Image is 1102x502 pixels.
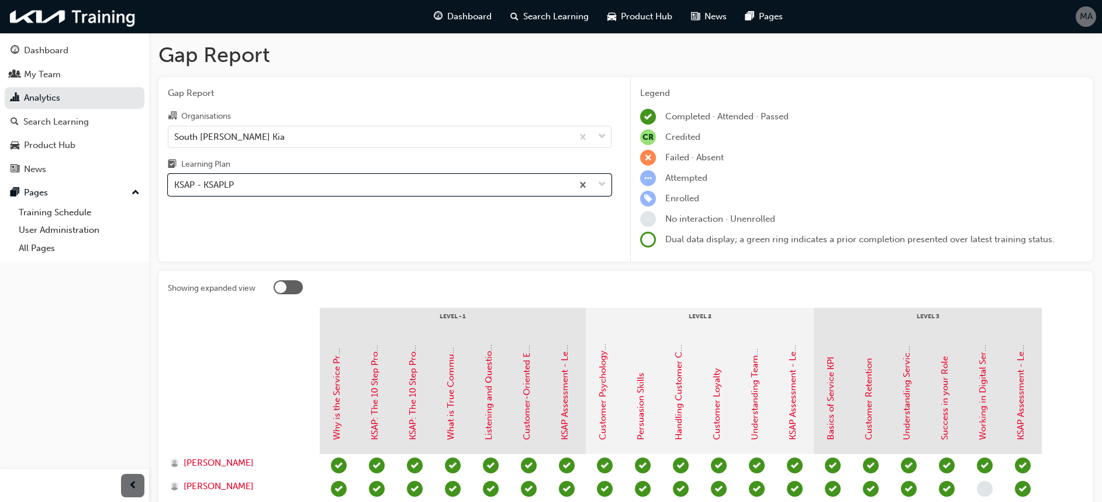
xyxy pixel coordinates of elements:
a: My Team [5,64,144,85]
span: learningRecordVerb_FAIL-icon [640,150,656,166]
button: MA [1076,6,1096,27]
a: Customer Psychology and Suggestion Skills [597,263,608,440]
span: learningRecordVerb_COMPLETE-icon [977,458,993,473]
span: learningRecordVerb_COMPLETE-icon [369,481,385,497]
span: learningRecordVerb_COMPLETE-icon [711,481,727,497]
div: Level 3 [814,308,1042,337]
span: learningRecordVerb_PASS-icon [597,458,613,473]
span: learningplan-icon [168,160,177,170]
a: Understanding Teamwork [749,335,760,440]
span: Completed · Attended · Passed [665,111,789,122]
span: learningRecordVerb_COMPLETE-icon [1015,481,1031,497]
span: learningRecordVerb_PASS-icon [635,458,651,473]
div: My Team [24,68,61,81]
div: Dashboard [24,44,68,57]
span: learningRecordVerb_COMPLETE-icon [901,481,917,497]
a: kia-training [6,5,140,29]
span: Pages [759,10,783,23]
a: Analytics [5,87,144,109]
span: search-icon [11,117,19,128]
span: learningRecordVerb_ENROLL-icon [640,191,656,207]
button: Pages [5,182,144,204]
span: Gap Report [168,87,612,100]
a: Search Learning [5,111,144,133]
span: pages-icon [745,9,754,24]
span: search-icon [510,9,519,24]
span: learningRecordVerb_COMPLETE-icon [863,481,879,497]
a: Dashboard [5,40,144,61]
a: Customer Retention [863,358,874,440]
a: news-iconNews [682,5,736,29]
a: guage-iconDashboard [424,5,501,29]
span: learningRecordVerb_COMPLETE-icon [787,481,803,497]
span: Dashboard [447,10,492,23]
span: Failed · Absent [665,152,724,163]
span: learningRecordVerb_PASS-icon [407,458,423,473]
span: MA [1080,10,1093,23]
span: guage-icon [434,9,443,24]
a: User Administration [14,221,144,239]
span: Credited [665,132,700,142]
span: news-icon [11,164,19,175]
span: learningRecordVerb_PASS-icon [711,458,727,473]
a: KSAP Assessment - Level 3 [1015,332,1026,440]
span: learningRecordVerb_PASS-icon [559,458,575,473]
a: Persuasion Skills [635,373,646,440]
span: learningRecordVerb_PASS-icon [521,458,537,473]
span: down-icon [598,129,606,145]
span: Attempted [665,173,707,183]
span: learningRecordVerb_PASS-icon [749,458,765,473]
span: [PERSON_NAME] [184,480,254,493]
span: prev-icon [129,479,137,493]
a: Training Schedule [14,204,144,222]
span: learningRecordVerb_COMPLETE-icon [483,481,499,497]
a: car-iconProduct Hub [598,5,682,29]
span: learningRecordVerb_COMPLETE-icon [939,481,955,497]
span: learningRecordVerb_PASS-icon [825,458,841,473]
span: learningRecordVerb_COMPLETE-icon [407,481,423,497]
span: learningRecordVerb_COMPLETE-icon [939,458,955,473]
span: learningRecordVerb_COMPLETE-icon [749,481,765,497]
span: learningRecordVerb_PASS-icon [331,458,347,473]
div: Search Learning [23,115,89,129]
span: News [704,10,727,23]
span: learningRecordVerb_PASS-icon [673,458,689,473]
a: [PERSON_NAME] [170,480,309,493]
div: News [24,163,46,176]
h1: Gap Report [158,42,1093,68]
span: learningRecordVerb_COMPLETE-icon [331,481,347,497]
div: Product Hub [24,139,75,152]
a: Working in Digital Service Tools [977,311,988,440]
span: pages-icon [11,188,19,198]
a: Basics of Service KPI [825,357,836,440]
span: learningRecordVerb_NONE-icon [640,211,656,227]
div: Level - 1 [320,308,586,337]
span: Product Hub [621,10,672,23]
a: [PERSON_NAME] [170,456,309,470]
div: Level 2 [586,308,814,337]
span: Dual data display; a green ring indicates a prior completion presented over latest training status. [665,234,1055,245]
span: chart-icon [11,93,19,104]
span: learningRecordVerb_COMPLETE-icon [445,481,461,497]
a: Why is the Service Process Important? [331,286,342,440]
a: News [5,159,144,180]
span: learningRecordVerb_PASS-icon [901,458,917,473]
a: Understanding Service Quality Management [901,260,912,440]
span: learningRecordVerb_PASS-icon [1015,458,1031,473]
div: Showing expanded view [168,283,255,294]
button: DashboardMy TeamAnalyticsSearch LearningProduct HubNews [5,37,144,182]
a: Customer Loyalty [711,368,722,440]
span: null-icon [640,129,656,145]
span: learningRecordVerb_COMPLETE-icon [635,481,651,497]
div: Organisations [181,111,231,122]
span: Enrolled [665,193,699,204]
div: Learning Plan [181,159,230,170]
span: organisation-icon [168,111,177,122]
a: Success in your Role [939,356,950,440]
span: learningRecordVerb_PASS-icon [787,458,803,473]
span: up-icon [132,185,140,201]
div: Legend [640,87,1083,100]
div: KSAP - KSAPLP [174,178,234,192]
span: learningRecordVerb_COMPLETE-icon [673,481,689,497]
